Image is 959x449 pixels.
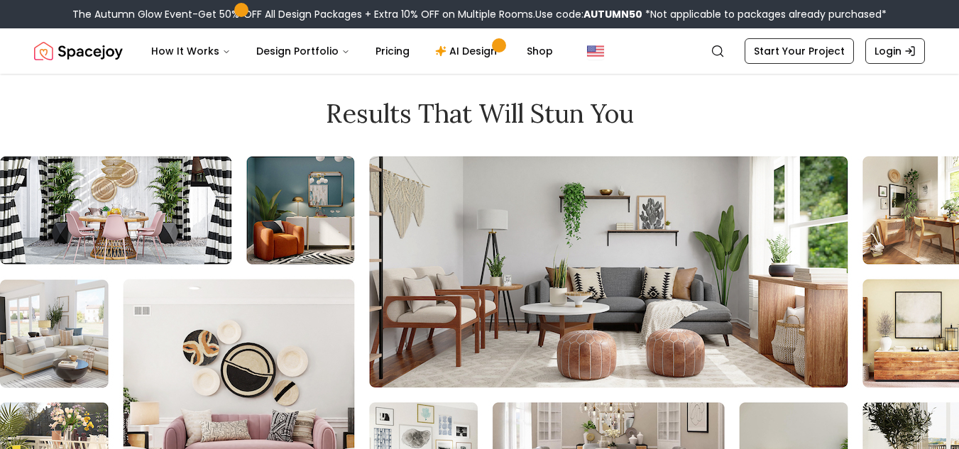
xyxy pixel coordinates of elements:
div: The Autumn Glow Event-Get 50% OFF All Design Packages + Extra 10% OFF on Multiple Rooms. [72,7,887,21]
a: Shop [515,37,564,65]
a: Login [865,38,925,64]
nav: Global [34,28,925,74]
nav: Main [140,37,564,65]
a: Pricing [364,37,421,65]
img: United States [587,43,604,60]
b: AUTUMN50 [583,7,642,21]
button: How It Works [140,37,242,65]
a: Start Your Project [745,38,854,64]
button: Design Portfolio [245,37,361,65]
a: Spacejoy [34,37,123,65]
span: Use code: [535,7,642,21]
h2: Results that will stun you [34,99,925,128]
a: AI Design [424,37,513,65]
span: *Not applicable to packages already purchased* [642,7,887,21]
img: Spacejoy Logo [34,37,123,65]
